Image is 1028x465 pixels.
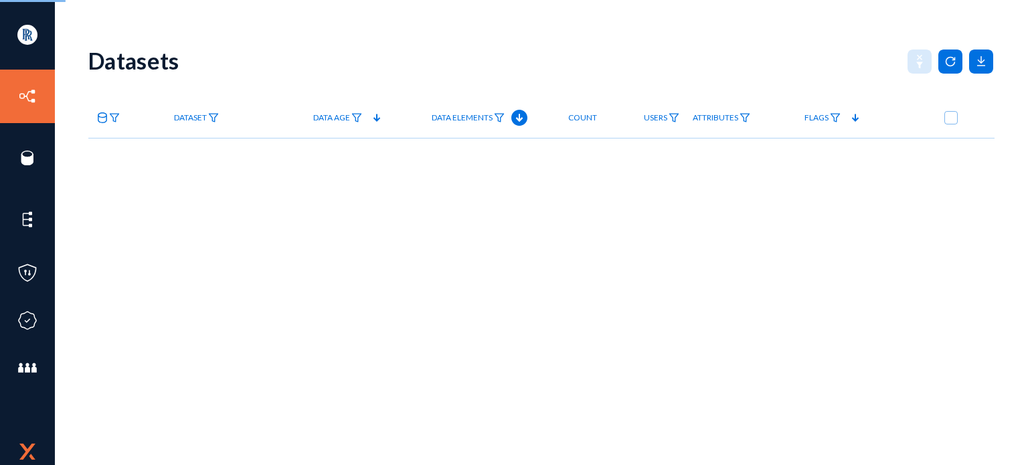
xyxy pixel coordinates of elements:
img: icon-policies.svg [17,263,37,283]
img: icon-members.svg [17,358,37,378]
img: icon-compliance.svg [17,310,37,331]
span: Users [644,113,667,122]
img: icon-filter.svg [109,113,120,122]
img: icon-filter.svg [669,113,679,122]
a: Data Age [307,106,369,130]
span: Attributes [693,113,738,122]
a: Flags [798,106,847,130]
a: Users [637,106,686,130]
span: Count [568,113,597,122]
img: icon-filter.svg [494,113,505,122]
span: Data Age [313,113,350,122]
img: icon-inventory.svg [17,86,37,106]
span: Data Elements [432,113,493,122]
a: Attributes [686,106,757,130]
img: icon-filter.svg [351,113,362,122]
a: Dataset [167,106,226,130]
span: Dataset [174,113,207,122]
img: ACg8ocIYTKoRdXkEwFzTB5MD8V-_dbWh6aohPNDc60sa0202AD9Ucmo=s96-c [17,25,37,45]
img: icon-filter.svg [740,113,750,122]
a: Data Elements [425,106,511,130]
img: icon-elements.svg [17,209,37,229]
span: Flags [804,113,829,122]
div: Datasets [88,47,179,74]
img: icon-filter.svg [208,113,219,122]
img: icon-filter.svg [830,113,841,122]
img: icon-sources.svg [17,148,37,168]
